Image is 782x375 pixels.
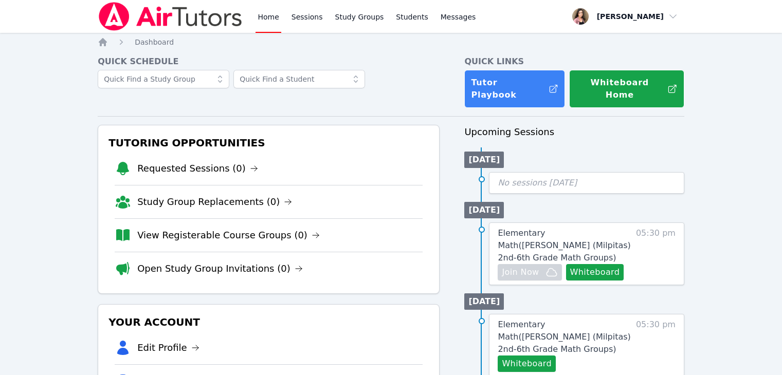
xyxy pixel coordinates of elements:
[441,12,476,22] span: Messages
[502,266,539,278] span: Join Now
[566,264,624,280] button: Whiteboard
[98,70,229,88] input: Quick Find a Study Group
[464,152,504,168] li: [DATE]
[137,161,258,176] a: Requested Sessions (0)
[98,37,684,47] nav: Breadcrumb
[137,195,292,209] a: Study Group Replacements (0)
[464,55,684,68] h4: Quick Links
[137,228,320,242] a: View Registerable Course Groups (0)
[569,70,684,108] button: Whiteboard Home
[135,37,174,47] a: Dashboard
[137,261,303,276] a: Open Study Group Invitations (0)
[498,355,556,372] button: Whiteboard
[464,125,684,139] h3: Upcoming Sessions
[137,341,199,355] a: Edit Profile
[98,55,440,68] h4: Quick Schedule
[464,202,504,218] li: [DATE]
[498,318,631,355] a: Elementary Math([PERSON_NAME] (Milpitas) 2nd-6th Grade Math Groups)
[498,178,577,188] span: No sessions [DATE]
[464,70,565,108] a: Tutor Playbook
[498,264,561,280] button: Join Now
[106,313,431,331] h3: Your Account
[106,134,431,152] h3: Tutoring Opportunities
[233,70,365,88] input: Quick Find a Student
[498,320,630,354] span: Elementary Math ( [PERSON_NAME] (Milpitas) 2nd-6th Grade Math Groups )
[464,293,504,310] li: [DATE]
[636,318,676,372] span: 05:30 pm
[636,227,676,280] span: 05:30 pm
[135,38,174,46] span: Dashboard
[498,228,630,262] span: Elementary Math ( [PERSON_NAME] (Milpitas) 2nd-6th Grade Math Groups )
[98,2,243,31] img: Air Tutors
[498,227,631,264] a: Elementary Math([PERSON_NAME] (Milpitas) 2nd-6th Grade Math Groups)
